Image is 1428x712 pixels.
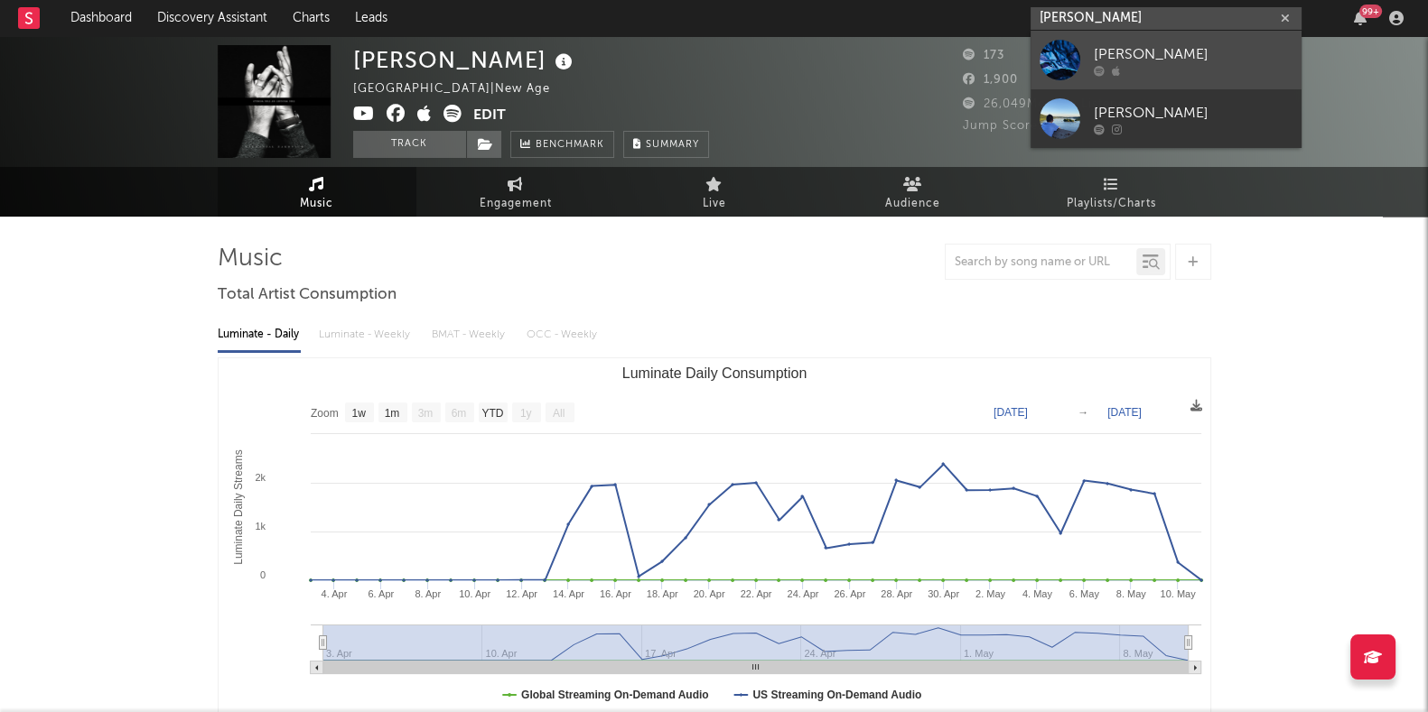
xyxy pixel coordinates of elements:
[415,588,441,599] text: 8. Apr
[1067,193,1156,215] span: Playlists/Charts
[646,588,677,599] text: 18. Apr
[834,588,865,599] text: 26. Apr
[1094,43,1293,65] div: [PERSON_NAME]
[351,407,366,420] text: 1w
[1069,588,1099,599] text: 6. May
[1031,7,1302,30] input: Search for artists
[259,569,265,580] text: 0
[417,407,433,420] text: 3m
[459,588,490,599] text: 10. Apr
[353,45,577,75] div: [PERSON_NAME]
[218,284,397,306] span: Total Artist Consumption
[536,134,604,156] span: Benchmark
[232,449,245,564] text: Luminate Daily Streams
[1359,5,1382,18] div: 99 +
[1013,167,1211,217] a: Playlists/Charts
[1031,89,1302,148] a: [PERSON_NAME]
[963,120,1070,132] span: Jump Score: 48.6
[1107,406,1142,419] text: [DATE]
[218,167,416,217] a: Music
[621,365,807,381] text: Luminate Daily Consumption
[521,689,709,701] text: Global Streaming On-Demand Audio
[885,193,940,215] span: Audience
[693,588,724,599] text: 20. Apr
[740,588,771,599] text: 22. Apr
[255,472,266,483] text: 2k
[752,689,921,701] text: US Streaming On-Demand Audio
[416,167,615,217] a: Engagement
[1078,406,1088,419] text: →
[519,407,531,420] text: 1y
[473,105,506,127] button: Edit
[353,131,466,158] button: Track
[481,407,503,420] text: YTD
[353,79,571,100] div: [GEOGRAPHIC_DATA] | New Age
[321,588,347,599] text: 4. Apr
[787,588,818,599] text: 24. Apr
[552,407,564,420] text: All
[510,131,614,158] a: Benchmark
[255,521,266,532] text: 1k
[814,167,1013,217] a: Audience
[975,588,1005,599] text: 2. May
[963,74,1018,86] span: 1,900
[599,588,630,599] text: 16. Apr
[1160,588,1196,599] text: 10. May
[994,406,1028,419] text: [DATE]
[552,588,583,599] text: 14. Apr
[928,588,959,599] text: 30. Apr
[506,588,537,599] text: 12. Apr
[1094,102,1293,124] div: [PERSON_NAME]
[703,193,726,215] span: Live
[615,167,814,217] a: Live
[623,131,709,158] button: Summary
[311,407,339,420] text: Zoom
[480,193,552,215] span: Engagement
[963,98,1137,110] span: 26,049 Monthly Listeners
[384,407,399,420] text: 1m
[300,193,333,215] span: Music
[1115,588,1146,599] text: 8. May
[1031,31,1302,89] a: [PERSON_NAME]
[1354,11,1367,25] button: 99+
[218,319,301,350] div: Luminate - Daily
[1022,588,1052,599] text: 4. May
[963,50,1004,61] span: 173
[451,407,466,420] text: 6m
[946,255,1136,270] input: Search by song name or URL
[881,588,912,599] text: 28. Apr
[368,588,394,599] text: 6. Apr
[646,140,699,150] span: Summary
